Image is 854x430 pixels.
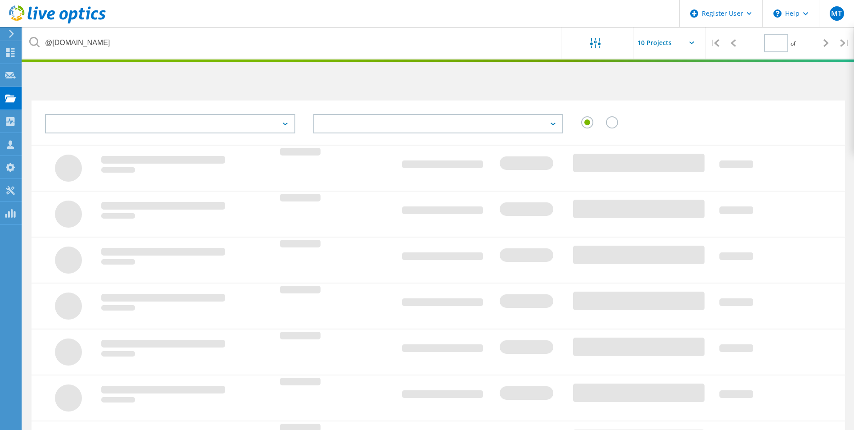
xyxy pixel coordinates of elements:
[836,27,854,59] div: |
[791,40,795,47] span: of
[773,9,782,18] svg: \n
[23,27,562,59] input: undefined
[831,10,842,17] span: MT
[9,19,106,25] a: Live Optics Dashboard
[705,27,724,59] div: |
